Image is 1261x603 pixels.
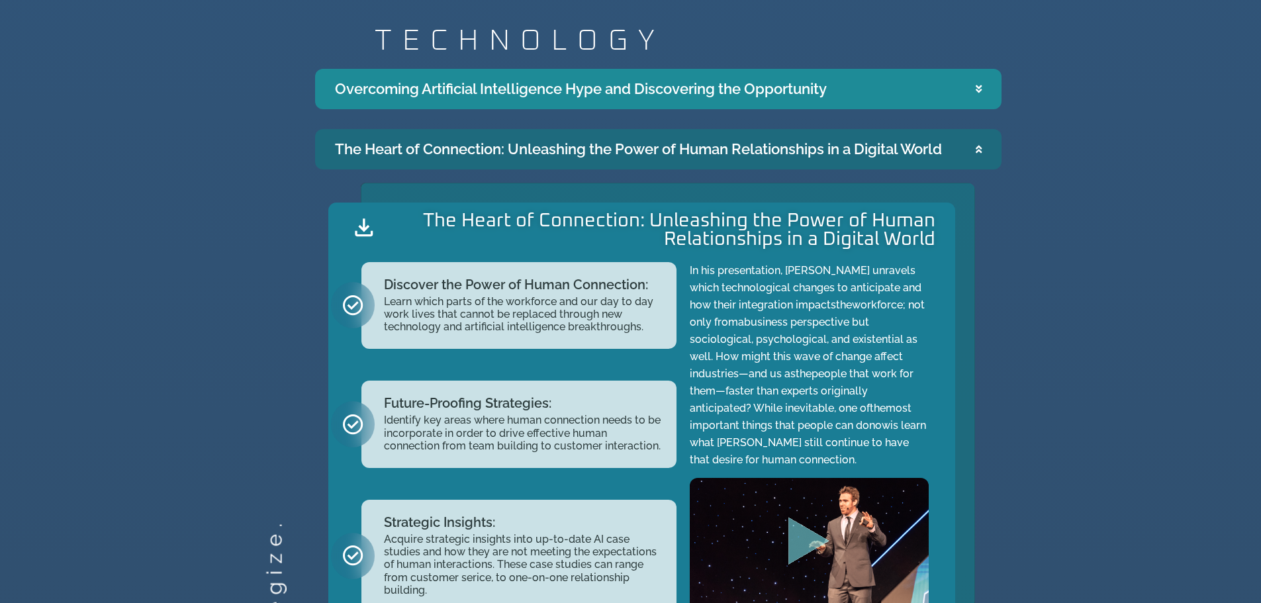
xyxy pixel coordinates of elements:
[384,396,663,410] h2: Future-Proofing Strategies:
[870,402,886,414] span: the
[384,414,663,452] h2: Identify key areas where human connection needs to be incorporate in order to drive effective hum...
[690,262,929,469] p: In his presentation, [PERSON_NAME] unravels which technological changes to anticipate and how the...
[782,516,835,574] div: Play Video about Jeff Butler survey page
[315,129,1002,169] summary: The Heart of Connection: Unleashing the Power of Human Relationships in a Digital World
[381,212,935,249] h2: The Heart of Connection: Unleashing the Power of Human Relationships in a Digital World
[738,316,744,328] span: a
[384,516,663,529] h2: Strategic Insights:
[869,419,890,432] span: now
[384,533,663,596] h2: Acquire strategic insights into up-to-date AI case studies and how they are not meeting the expec...
[384,278,663,291] h2: Discover the Power of Human Connection:
[836,299,852,311] span: the
[375,26,1002,56] h2: TECHNOLOGY
[335,138,942,160] div: The Heart of Connection: Unleashing the Power of Human Relationships in a Digital World
[796,367,812,380] span: the
[315,69,1002,109] summary: Overcoming Artificial Intelligence Hype and Discovering the Opportunity
[335,78,827,100] div: Overcoming Artificial Intelligence Hype and Discovering the Opportunity
[384,295,663,334] h2: Learn which parts of the workforce and our day to day work lives that cannot be replaced through ...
